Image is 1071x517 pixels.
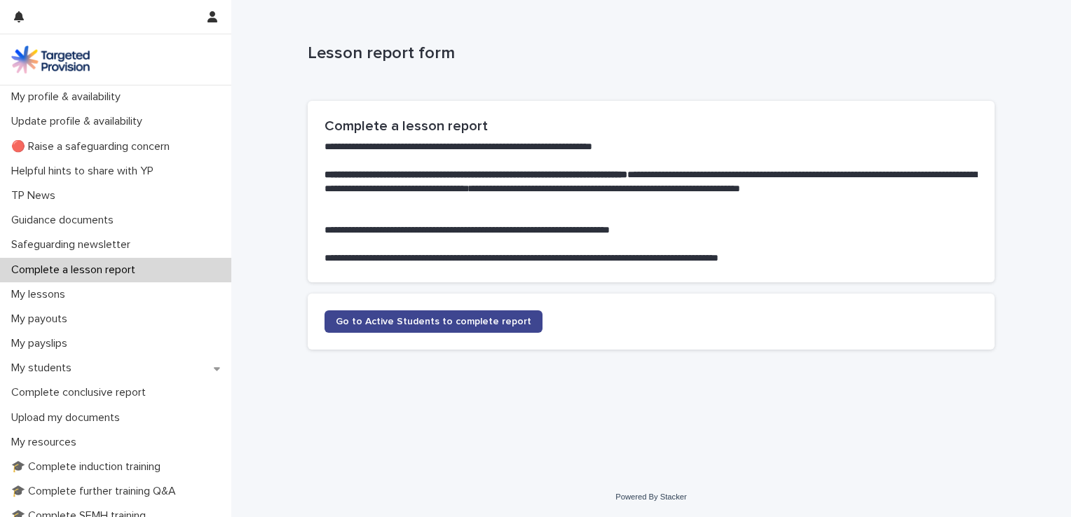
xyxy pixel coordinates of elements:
h2: Complete a lesson report [325,118,978,135]
p: Complete a lesson report [6,263,146,277]
p: My payouts [6,312,79,326]
p: TP News [6,189,67,202]
p: My lessons [6,288,76,301]
a: Powered By Stacker [615,492,686,501]
p: Upload my documents [6,411,131,425]
p: Safeguarding newsletter [6,238,142,251]
p: 🎓 Complete induction training [6,460,172,474]
p: Helpful hints to share with YP [6,165,165,178]
p: 🎓 Complete further training Q&A [6,485,187,498]
p: Lesson report form [308,43,989,64]
p: My payslips [6,337,79,350]
p: Guidance documents [6,214,125,227]
p: Complete conclusive report [6,386,157,399]
span: Go to Active Students to complete report [336,317,531,326]
p: 🔴 Raise a safeguarding concern [6,140,181,153]
img: M5nRWzHhSzIhMunXDL62 [11,46,90,74]
p: My students [6,361,83,375]
p: My resources [6,436,88,449]
p: My profile & availability [6,90,132,104]
p: Update profile & availability [6,115,154,128]
a: Go to Active Students to complete report [325,310,543,333]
